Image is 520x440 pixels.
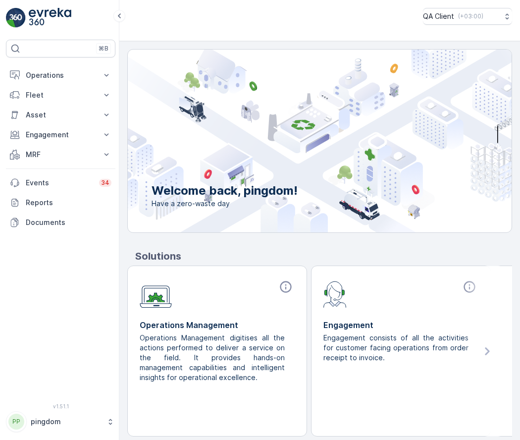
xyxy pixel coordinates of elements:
p: Operations [26,70,96,80]
p: Operations Management [140,319,295,331]
span: v 1.51.1 [6,403,115,409]
p: ⌘B [99,45,108,53]
p: Asset [26,110,96,120]
p: ( +03:00 ) [458,12,483,20]
p: Operations Management digitises all the actions performed to deliver a service on the field. It p... [140,333,287,383]
p: Engagement [26,130,96,140]
img: logo [6,8,26,28]
button: Engagement [6,125,115,145]
p: pingdom [31,417,102,427]
button: QA Client(+03:00) [423,8,512,25]
a: Events34 [6,173,115,193]
p: Documents [26,218,111,227]
a: Documents [6,213,115,232]
button: MRF [6,145,115,165]
p: Reports [26,198,111,208]
button: Operations [6,65,115,85]
img: module-icon [323,280,347,308]
p: Solutions [135,249,512,264]
button: Asset [6,105,115,125]
p: Engagement consists of all the activities for customer facing operations from order receipt to in... [323,333,470,363]
p: Events [26,178,93,188]
p: MRF [26,150,96,160]
button: Fleet [6,85,115,105]
a: Reports [6,193,115,213]
p: QA Client [423,11,454,21]
p: Welcome back, pingdom! [152,183,298,199]
p: Engagement [323,319,478,331]
div: PP [8,414,24,430]
button: PPpingdom [6,411,115,432]
img: city illustration [83,50,512,232]
span: Have a zero-waste day [152,199,298,209]
img: module-icon [140,280,172,308]
p: 34 [101,179,109,187]
img: logo_light-DOdMpM7g.png [29,8,71,28]
p: Fleet [26,90,96,100]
